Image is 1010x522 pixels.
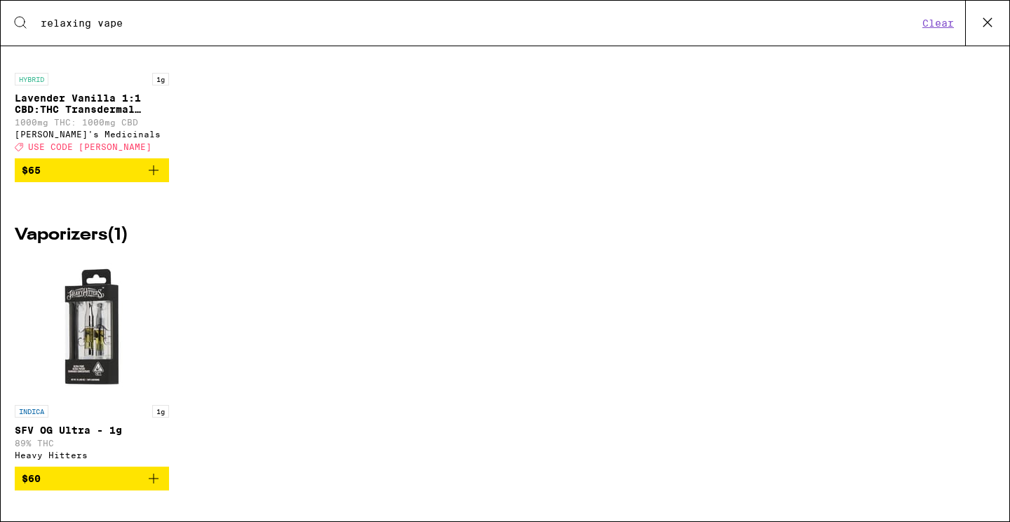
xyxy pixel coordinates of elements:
[40,17,918,29] input: Search for products & categories
[15,227,995,244] h2: Vaporizers ( 1 )
[15,92,169,115] p: Lavender Vanilla 1:1 CBD:THC Transdermal Cream - 1000mg
[15,118,169,127] p: 1000mg THC: 1000mg CBD
[15,451,169,460] div: Heavy Hitters
[15,258,169,467] a: Open page for SFV OG Ultra - 1g from Heavy Hitters
[152,405,169,418] p: 1g
[15,425,169,436] p: SFV OG Ultra - 1g
[15,405,48,418] p: INDICA
[28,142,151,151] span: USE CODE [PERSON_NAME]
[15,158,169,182] button: Add to bag
[22,165,41,176] span: $65
[22,258,162,398] img: Heavy Hitters - SFV OG Ultra - 1g
[15,73,48,85] p: HYBRID
[8,10,101,21] span: Hi. Need any help?
[15,130,169,139] div: [PERSON_NAME]'s Medicinals
[918,17,958,29] button: Clear
[15,467,169,490] button: Add to bag
[152,73,169,85] p: 1g
[22,473,41,484] span: $60
[15,439,169,448] p: 89% THC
